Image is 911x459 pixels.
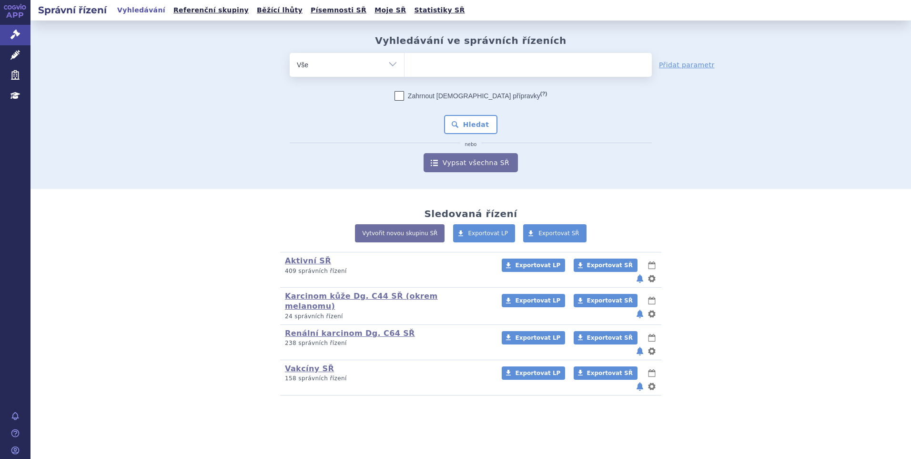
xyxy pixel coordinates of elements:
button: lhůty [647,367,657,379]
a: Písemnosti SŘ [308,4,369,17]
h2: Správní řízení [30,3,114,17]
button: lhůty [647,295,657,306]
span: Exportovat LP [515,334,560,341]
span: Exportovat LP [515,262,560,269]
a: Exportovat SŘ [574,331,638,344]
span: Exportovat SŘ [587,370,633,376]
span: Exportovat LP [515,370,560,376]
a: Exportovat LP [502,331,565,344]
p: 238 správních řízení [285,339,489,347]
a: Exportovat LP [502,259,565,272]
a: Referenční skupiny [171,4,252,17]
a: Exportovat LP [453,224,516,242]
p: 409 správních řízení [285,267,489,275]
h2: Sledovaná řízení [424,208,517,219]
span: Exportovat SŘ [538,230,579,237]
button: notifikace [635,381,645,392]
a: Statistiky SŘ [411,4,467,17]
a: Moje SŘ [372,4,409,17]
p: 158 správních řízení [285,375,489,383]
a: Vypsat všechna SŘ [424,153,518,172]
button: notifikace [635,273,645,284]
span: Exportovat LP [468,230,508,237]
a: Běžící lhůty [254,4,305,17]
h2: Vyhledávání ve správních řízeních [375,35,567,46]
span: Exportovat LP [515,297,560,304]
a: Exportovat SŘ [574,259,638,272]
button: nastavení [647,345,657,357]
a: Karcinom kůže Dg. C44 SŘ (okrem melanomu) [285,292,438,311]
a: Renální karcinom Dg. C64 SŘ [285,329,415,338]
abbr: (?) [540,91,547,97]
a: Exportovat LP [502,366,565,380]
p: 24 správních řízení [285,313,489,321]
a: Exportovat LP [502,294,565,307]
button: lhůty [647,332,657,344]
span: Exportovat SŘ [587,334,633,341]
span: Exportovat SŘ [587,297,633,304]
a: Exportovat SŘ [574,366,638,380]
a: Vytvořit novou skupinu SŘ [355,224,445,242]
label: Zahrnout [DEMOGRAPHIC_DATA] přípravky [395,91,547,101]
button: notifikace [635,345,645,357]
a: Přidat parametr [659,60,715,70]
button: lhůty [647,260,657,271]
a: Vakcíny SŘ [285,364,334,373]
i: nebo [460,142,482,147]
span: Exportovat SŘ [587,262,633,269]
button: nastavení [647,308,657,320]
button: nastavení [647,381,657,392]
button: nastavení [647,273,657,284]
button: notifikace [635,308,645,320]
a: Exportovat SŘ [523,224,587,242]
button: Hledat [444,115,498,134]
a: Vyhledávání [114,4,168,17]
a: Exportovat SŘ [574,294,638,307]
a: Aktivní SŘ [285,256,331,265]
